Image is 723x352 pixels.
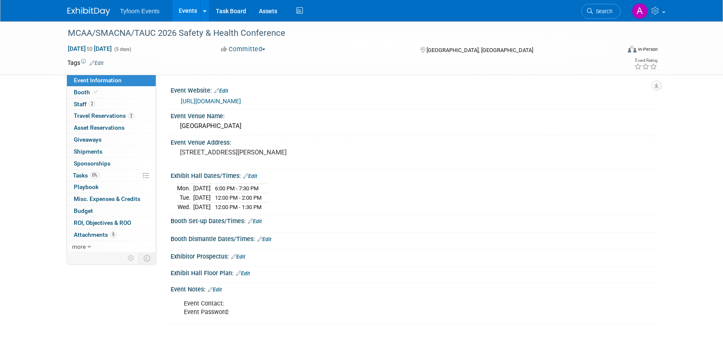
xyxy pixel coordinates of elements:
img: ExhibitDay [67,7,110,16]
div: Exhibit Hall Floor Plan: [171,267,656,278]
img: Angie Nichols [632,3,648,19]
td: [DATE] [193,202,211,211]
div: Event Contact: Event Password: [178,295,562,321]
a: Edit [214,88,228,94]
div: In-Person [638,46,658,52]
a: Staff2 [67,99,156,110]
div: [GEOGRAPHIC_DATA] [177,119,650,133]
a: Attachments5 [67,229,156,241]
a: Travel Reservations2 [67,110,156,122]
span: 12:00 PM - 1:30 PM [215,204,261,210]
span: 2 [89,101,95,107]
div: Event Format [570,44,658,57]
td: Tue. [177,193,193,203]
span: Booth [74,89,100,96]
a: Booth [67,87,156,98]
a: Misc. Expenses & Credits [67,193,156,205]
span: 2 [128,113,134,119]
span: more [72,243,86,250]
a: Edit [243,173,257,179]
span: [GEOGRAPHIC_DATA], [GEOGRAPHIC_DATA] [427,47,533,53]
span: (5 days) [113,47,131,52]
span: Search [593,8,613,15]
a: Shipments [67,146,156,157]
span: 0% [90,172,99,178]
a: Giveaways [67,134,156,145]
span: Attachments [74,231,116,238]
div: Booth Set-up Dates/Times: [171,215,656,226]
span: [DATE] [DATE] [67,45,112,52]
button: Committed [218,45,269,54]
a: ROI, Objectives & ROO [67,217,156,229]
a: Edit [257,236,271,242]
span: Asset Reservations [74,124,125,131]
span: to [86,45,94,52]
span: Staff [74,101,95,108]
div: Booth Dismantle Dates/Times: [171,233,656,244]
a: [URL][DOMAIN_NAME] [181,98,241,105]
a: Sponsorships [67,158,156,169]
div: Event Rating [634,58,657,63]
div: Event Venue Address: [171,136,656,147]
a: Tasks0% [67,170,156,181]
a: Edit [90,60,104,66]
div: Event Venue Name: [171,110,656,120]
a: Edit [231,254,245,260]
td: Mon. [177,184,193,193]
td: Toggle Event Tabs [138,253,156,264]
div: Exhibitor Prospectus: [171,250,656,261]
div: Event Website: [171,84,656,95]
a: Event Information [67,75,156,86]
a: Playbook [67,181,156,193]
i: Booth reservation complete [94,90,98,94]
span: Playbook [74,183,99,190]
span: Giveaways [74,136,102,143]
a: Edit [236,271,250,276]
span: Tyfoom Events [120,8,160,15]
span: Event Information [74,77,122,84]
span: Budget [74,207,93,214]
div: Exhibit Hall Dates/Times: [171,169,656,180]
a: Search [581,4,621,19]
td: [DATE] [193,184,211,193]
span: Travel Reservations [74,112,134,119]
span: 12:00 PM - 2:00 PM [215,195,261,201]
pre: [STREET_ADDRESS][PERSON_NAME] [180,148,363,156]
td: Tags [67,58,104,67]
span: Misc. Expenses & Credits [74,195,140,202]
a: more [67,241,156,253]
td: Wed. [177,202,193,211]
a: Asset Reservations [67,122,156,134]
span: Sponsorships [74,160,110,167]
td: [DATE] [193,193,211,203]
a: Budget [67,205,156,217]
div: MCAA/SMACNA/TAUC 2026 Safety & Health Conference [65,26,608,41]
img: Format-Inperson.png [628,46,636,52]
span: Shipments [74,148,102,155]
td: Personalize Event Tab Strip [124,253,139,264]
span: 5 [110,231,116,238]
span: ROI, Objectives & ROO [74,219,131,226]
span: Tasks [73,172,99,179]
span: 6:00 PM - 7:30 PM [215,185,258,192]
div: Event Notes: [171,283,656,294]
a: Edit [248,218,262,224]
a: Edit [208,287,222,293]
